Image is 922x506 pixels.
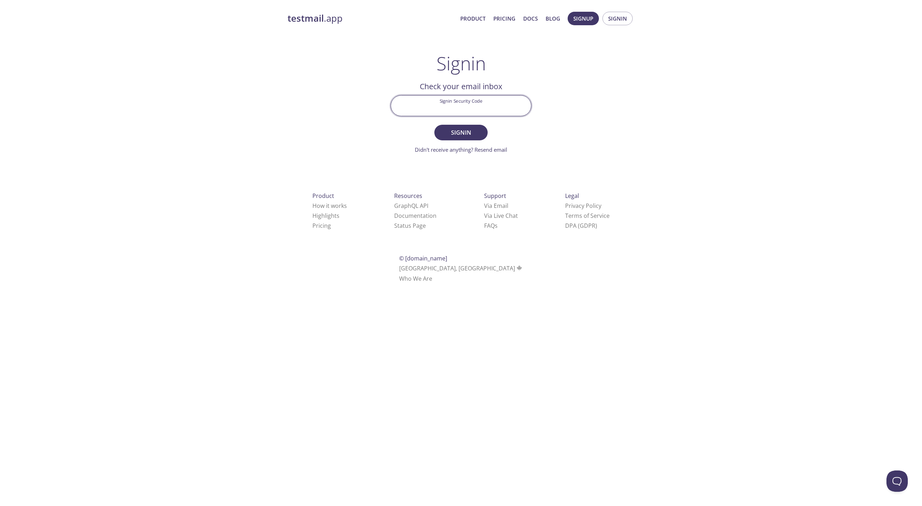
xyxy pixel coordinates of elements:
[484,202,508,210] a: Via Email
[493,14,515,23] a: Pricing
[391,80,531,92] h2: Check your email inbox
[495,222,498,230] span: s
[565,212,610,220] a: Terms of Service
[484,212,518,220] a: Via Live Chat
[565,192,579,200] span: Legal
[312,222,331,230] a: Pricing
[312,212,339,220] a: Highlights
[399,275,432,282] a: Who We Are
[312,192,334,200] span: Product
[399,254,447,262] span: © [DOMAIN_NAME]
[565,222,597,230] a: DPA (GDPR)
[394,212,436,220] a: Documentation
[415,146,507,153] a: Didn't receive anything? Resend email
[394,192,422,200] span: Resources
[312,202,347,210] a: How it works
[436,53,486,74] h1: Signin
[484,192,506,200] span: Support
[484,222,498,230] a: FAQ
[568,12,599,25] button: Signup
[546,14,560,23] a: Blog
[394,202,428,210] a: GraphQL API
[565,202,601,210] a: Privacy Policy
[523,14,538,23] a: Docs
[573,14,593,23] span: Signup
[602,12,633,25] button: Signin
[399,264,523,272] span: [GEOGRAPHIC_DATA], [GEOGRAPHIC_DATA]
[288,12,324,25] strong: testmail
[886,470,908,492] iframe: Help Scout Beacon - Open
[608,14,627,23] span: Signin
[442,128,480,138] span: Signin
[394,222,426,230] a: Status Page
[434,125,488,140] button: Signin
[288,12,455,25] a: testmail.app
[460,14,486,23] a: Product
